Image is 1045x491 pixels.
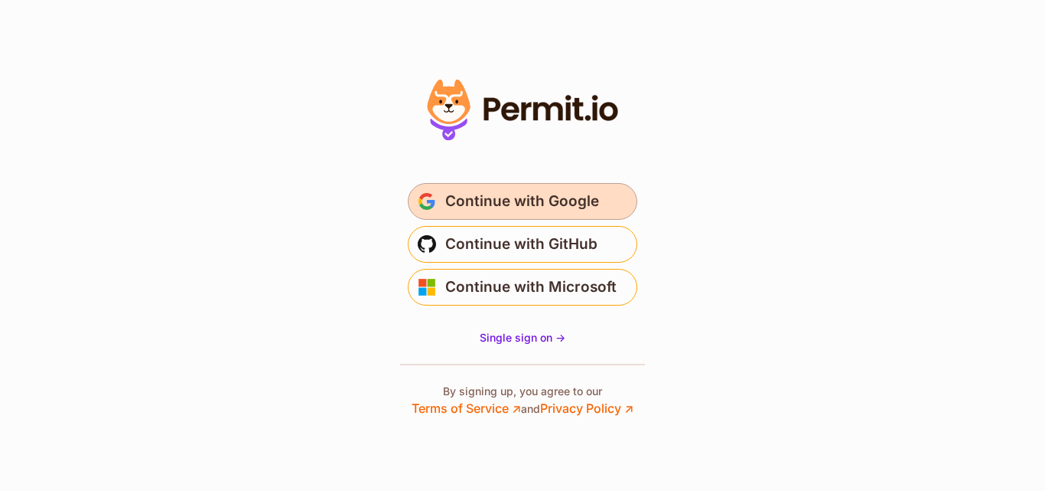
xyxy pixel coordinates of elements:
[445,189,599,214] span: Continue with Google
[408,269,637,306] button: Continue with Microsoft
[480,330,565,345] a: Single sign on ->
[412,401,521,416] a: Terms of Service ↗
[412,384,633,417] p: By signing up, you agree to our and
[445,275,617,300] span: Continue with Microsoft
[480,331,565,344] span: Single sign on ->
[445,232,597,257] span: Continue with GitHub
[408,183,637,220] button: Continue with Google
[540,401,633,416] a: Privacy Policy ↗
[408,226,637,263] button: Continue with GitHub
